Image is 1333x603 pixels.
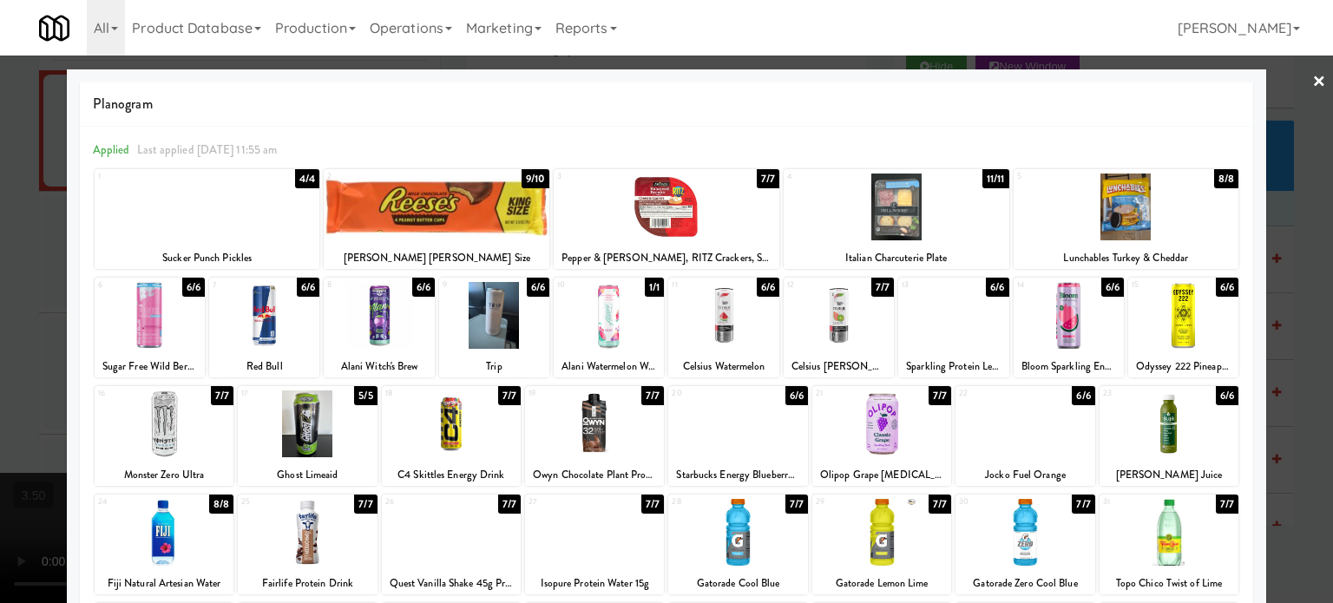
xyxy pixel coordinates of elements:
div: Alani Watermelon Wave [556,356,661,377]
div: 6/6 [785,386,808,405]
div: 7/7 [211,386,233,405]
div: 26 [385,495,451,509]
div: Red Bull [212,356,317,377]
div: Celsius Watermelon [668,356,778,377]
div: Starbucks Energy Blueberry Lemonade [671,464,804,486]
div: 6/6 [527,278,549,297]
div: 14 [1017,278,1069,292]
div: 5/5 [354,386,377,405]
div: 3 [557,169,666,184]
div: Ghost Limeaid [240,464,374,486]
div: Bloom Sparkling Energy [1014,356,1124,377]
div: Jocko Fuel Orange [958,464,1092,486]
div: 267/7Quest Vanilla Shake 45g Protein [382,495,521,594]
div: 14/4Sucker Punch Pickles [95,169,320,269]
div: 7/7 [929,495,951,514]
div: 58/8Lunchables Turkey & Cheddar [1014,169,1239,269]
div: C4 Skittles Energy Drink [382,464,521,486]
div: 6/6 [1216,278,1238,297]
div: Italian Charcuterie Plate [786,247,1007,269]
div: Fiji Natural Artesian Water [95,573,233,594]
div: 257/7Fairlife Protein Drink [238,495,377,594]
div: Gatorade Zero Cool Blue [958,573,1092,594]
div: 175/5Ghost Limeaid [238,386,377,486]
div: 7/7 [354,495,377,514]
div: 76/6Red Bull [209,278,319,377]
div: 27 [529,495,594,509]
div: 2 [327,169,437,184]
div: Olipop Grape [MEDICAL_DATA] Soda [815,464,949,486]
div: Fairlife Protein Drink [240,573,374,594]
div: 18 [385,386,451,401]
div: 15 [1132,278,1184,292]
div: 226/6Jocko Fuel Orange [955,386,1094,486]
div: 6/6 [182,278,205,297]
div: Trip [439,356,549,377]
div: 317/7Topo Chico Twist of Lime [1100,495,1238,594]
div: Trip [442,356,547,377]
div: Monster Zero Ultra [95,464,233,486]
div: Lunchables Turkey & Cheddar [1016,247,1237,269]
div: Isopure Protein Water 15g [525,573,664,594]
div: Pepper & [PERSON_NAME], RITZ Crackers, Sargento [554,247,779,269]
div: 29 [816,495,882,509]
div: 23 [1103,386,1169,401]
div: 4/4 [295,169,319,188]
div: 217/7Olipop Grape [MEDICAL_DATA] Soda [812,386,951,486]
div: 248/8Fiji Natural Artesian Water [95,495,233,594]
div: 7/7 [641,386,664,405]
div: 28 [672,495,738,509]
div: Starbucks Energy Blueberry Lemonade [668,464,807,486]
div: 8 [327,278,379,292]
div: Quest Vanilla Shake 45g Protein [382,573,521,594]
div: 7/7 [785,495,808,514]
div: 206/6Starbucks Energy Blueberry Lemonade [668,386,807,486]
div: 11/11 [982,169,1009,188]
div: 6/6 [1101,278,1124,297]
div: 7/7 [498,386,521,405]
div: Sucker Punch Pickles [95,247,320,269]
div: 29/10[PERSON_NAME] [PERSON_NAME] Size [324,169,549,269]
div: [PERSON_NAME] [PERSON_NAME] Size [324,247,549,269]
div: Monster Zero Ultra [97,464,231,486]
div: 1/1 [645,278,664,297]
div: Gatorade Cool Blue [668,573,807,594]
div: Pepper & [PERSON_NAME], RITZ Crackers, Sargento [556,247,777,269]
div: C4 Skittles Energy Drink [384,464,518,486]
div: Sparkling Protein Lemonade [898,356,1008,377]
div: Sucker Punch Pickles [97,247,318,269]
div: 6/6 [1072,386,1094,405]
div: Celsius [PERSON_NAME] [784,356,894,377]
div: 96/6Trip [439,278,549,377]
div: 37/7Pepper & [PERSON_NAME], RITZ Crackers, Sargento [554,169,779,269]
div: Topo Chico Twist of Lime [1100,573,1238,594]
div: 66/6Sugar Free Wild Berries, Red Bull [95,278,205,377]
div: Sparkling Protein Lemonade [901,356,1006,377]
div: 7/7 [871,278,894,297]
div: 9 [443,278,495,292]
div: Owyn Chocolate Plant Protein [525,464,664,486]
div: 7/7 [498,495,521,514]
div: Celsius Watermelon [671,356,776,377]
div: Isopure Protein Water 15g [528,573,661,594]
div: 17 [241,386,307,401]
div: 6/6 [1216,386,1238,405]
span: Applied [93,141,130,158]
div: 30 [959,495,1025,509]
div: 6/6 [297,278,319,297]
div: 13 [902,278,954,292]
div: 24 [98,495,164,509]
div: 1 [98,169,207,184]
div: 5 [1017,169,1126,184]
div: 167/7Monster Zero Ultra [95,386,233,486]
div: Owyn Chocolate Plant Protein [528,464,661,486]
div: 20 [672,386,738,401]
div: Gatorade Zero Cool Blue [955,573,1094,594]
div: Lunchables Turkey & Cheddar [1014,247,1239,269]
div: 411/11Italian Charcuterie Plate [784,169,1009,269]
div: [PERSON_NAME] Juice [1100,464,1238,486]
div: Gatorade Lemon Lime [812,573,951,594]
div: 6 [98,278,150,292]
div: 86/6Alani Witch's Brew [324,278,434,377]
div: 236/6[PERSON_NAME] Juice [1100,386,1238,486]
